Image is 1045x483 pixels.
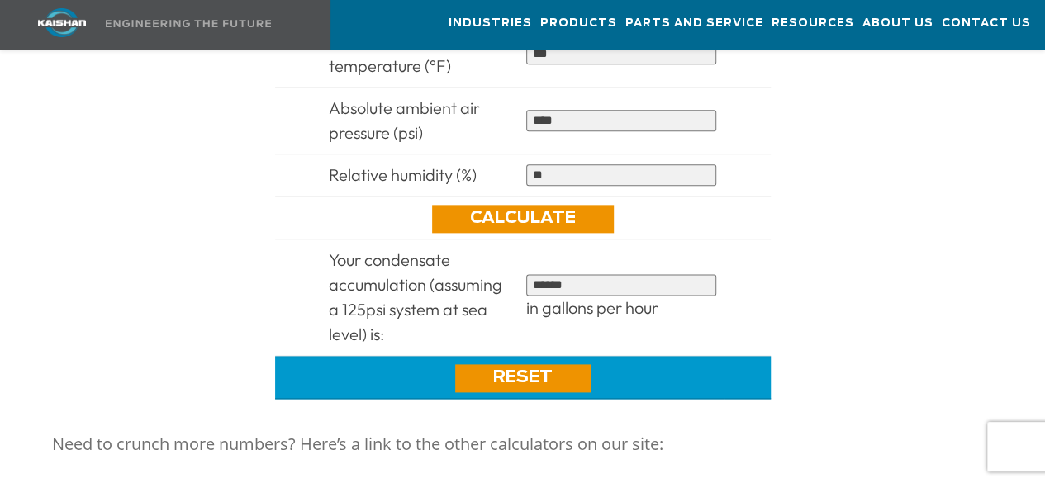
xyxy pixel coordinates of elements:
span: Resources [772,14,854,33]
span: Contact Us [942,14,1031,33]
span: Relative humidity (%) [329,164,477,185]
span: Industries [449,14,532,33]
span: in gallons per hour [526,297,658,318]
a: Reset [455,364,591,392]
span: Absolute ambient air pressure (psi) [329,97,480,143]
span: Parts and Service [625,14,763,33]
a: Parts and Service [625,1,763,45]
a: Resources [772,1,854,45]
a: About Us [862,1,933,45]
span: Your condensate accumulation (assuming a 125psi system at sea level) is: [329,249,502,344]
span: About Us [862,14,933,33]
span: Products [540,14,617,33]
a: Contact Us [942,1,1031,45]
a: Calculate [432,205,614,233]
a: Industries [449,1,532,45]
img: Engineering the future [106,20,271,27]
a: Products [540,1,617,45]
p: Need to crunch more numbers? Here’s a link to the other calculators on our site: [52,428,994,461]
